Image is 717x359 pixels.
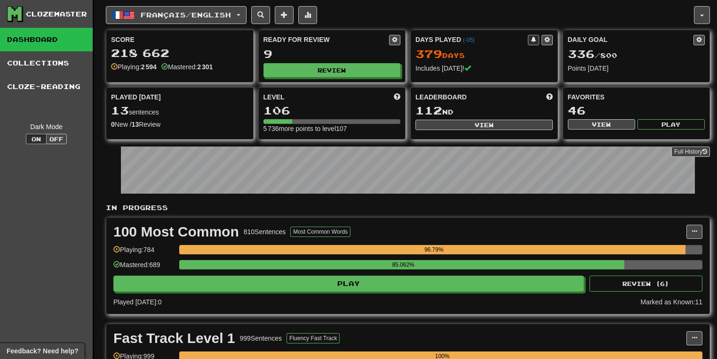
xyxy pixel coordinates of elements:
[182,245,685,254] div: 96.79%
[590,276,702,292] button: Review (6)
[546,92,553,102] span: This week in points, UTC
[415,48,553,60] div: Day s
[7,346,78,356] span: Open feedback widget
[26,9,87,19] div: Clozemaster
[415,64,553,73] div: Includes [DATE]!
[26,134,47,144] button: On
[394,92,400,102] span: Score more points to level up
[141,11,231,19] span: Français / English
[568,35,694,45] div: Daily Goal
[111,92,161,102] span: Played [DATE]
[415,92,467,102] span: Leaderboard
[111,121,115,128] strong: 0
[568,92,705,102] div: Favorites
[263,124,401,133] div: 5 736 more points to level 107
[141,63,157,71] strong: 2 594
[161,62,213,72] div: Mastered:
[111,120,248,129] div: New / Review
[287,333,340,343] button: Fluency Fast Track
[415,120,553,130] button: View
[263,105,401,116] div: 106
[240,334,282,343] div: 999 Sentences
[415,104,442,117] span: 112
[111,104,129,117] span: 13
[251,6,270,24] button: Search sentences
[263,48,401,60] div: 9
[263,92,285,102] span: Level
[640,297,702,307] div: Marked as Known: 11
[415,35,528,44] div: Days Played
[46,134,67,144] button: Off
[415,105,553,117] div: nd
[132,121,139,128] strong: 13
[298,6,317,24] button: More stats
[197,63,213,71] strong: 2 301
[263,63,401,77] button: Review
[275,6,294,24] button: Add sentence to collection
[415,47,442,60] span: 379
[111,35,248,44] div: Score
[568,119,635,130] button: View
[568,105,705,116] div: 46
[113,225,239,239] div: 100 Most Common
[568,64,705,73] div: Points [DATE]
[463,37,475,43] a: (-05)
[113,298,161,306] span: Played [DATE]: 0
[111,105,248,117] div: sentences
[111,62,157,72] div: Playing:
[568,47,595,60] span: 336
[113,260,175,276] div: Mastered: 689
[290,227,351,237] button: Most Common Words
[637,119,705,130] button: Play
[568,51,617,59] span: / 800
[113,331,235,345] div: Fast Track Level 1
[106,203,710,212] p: In Progress
[671,147,710,157] a: Full History
[113,245,175,261] div: Playing: 784
[111,47,248,59] div: 218 662
[7,122,86,131] div: Dark Mode
[106,6,247,24] button: Français/English
[182,260,624,269] div: 85.062%
[244,227,286,237] div: 810 Sentences
[113,276,584,292] button: Play
[263,35,390,44] div: Ready for Review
